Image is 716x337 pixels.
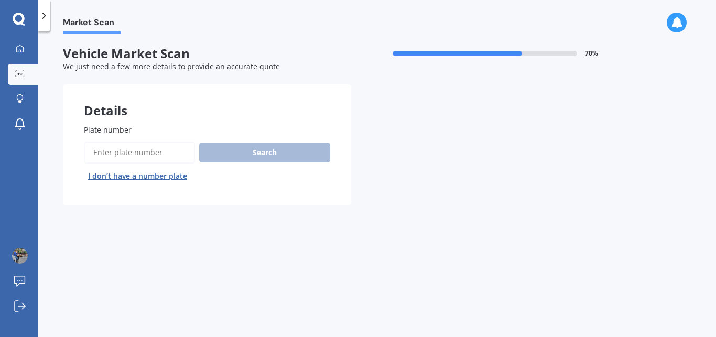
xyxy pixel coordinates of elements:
span: We just need a few more details to provide an accurate quote [63,61,280,71]
span: Plate number [84,125,132,135]
span: 70 % [585,50,598,57]
img: ACg8ocKzLFLYtynWPb75wA_aSNd3d_ZGPTFtfpREoMaU9dwhlXMYlH9R4g=s96-c [12,248,28,264]
div: Details [63,84,351,116]
span: Vehicle Market Scan [63,46,351,61]
input: Enter plate number [84,142,195,164]
span: Market Scan [63,17,121,31]
button: I don’t have a number plate [84,168,191,184]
